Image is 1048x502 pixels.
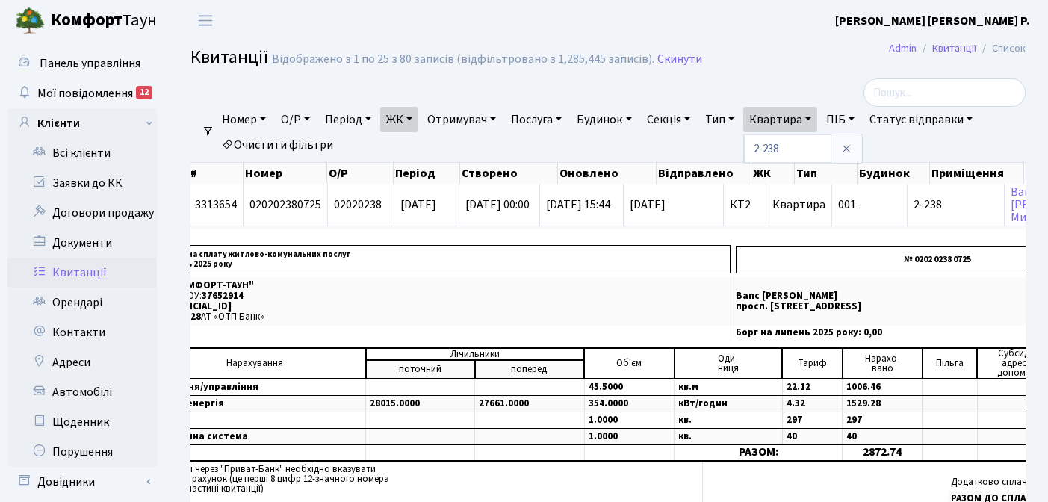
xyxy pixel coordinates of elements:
td: кв. [675,412,783,429]
a: Скинути [657,52,702,66]
img: logo.png [15,6,45,36]
a: Документи [7,228,157,258]
a: Квартира [743,107,817,132]
th: О/Р [327,163,394,184]
a: Отримувач [421,107,502,132]
p: код ЄДРПОУ: [146,291,731,301]
td: 1529.28 [843,396,923,412]
a: ПІБ [820,107,861,132]
a: Номер [216,107,272,132]
span: Квартира [772,196,825,213]
a: Порушення [7,437,157,467]
a: Заявки до КК [7,168,157,198]
td: 22.12 [782,379,843,396]
td: Оди- ниця [675,348,783,379]
td: Домофонна система [143,429,366,445]
a: Квитанції [7,258,157,288]
td: поточний [366,360,475,379]
td: кВт/годин [675,396,783,412]
p: ТОВ "КОМФОРТ-ТАУН" [146,281,731,291]
td: Нарахування [143,348,366,379]
th: Період [394,163,460,184]
b: Комфорт [51,8,123,32]
a: Адреси [7,347,157,377]
td: 1006.46 [843,379,923,396]
a: О/Р [275,107,316,132]
td: Електроенергія [143,396,366,412]
td: 27661.0000 [475,396,584,412]
p: Рахунок на сплату житлово-комунальних послуг за липень 2025 року [146,245,731,273]
span: [DATE] [400,196,436,213]
td: 297 [782,412,843,429]
a: Послуга [505,107,568,132]
th: Номер [244,163,327,184]
b: [PERSON_NAME] [PERSON_NAME] Р. [835,13,1030,29]
td: кв.м [675,379,783,396]
td: 28015.0000 [366,396,475,412]
span: [DATE] 15:44 [546,196,610,213]
th: ЖК [751,163,795,184]
td: 45.5000 [584,379,674,396]
a: Тип [699,107,740,132]
span: 37652914 [202,289,244,303]
th: Оновлено [558,163,657,184]
th: Будинок [858,163,929,184]
span: Квитанції [190,44,268,70]
span: 2-238 [914,199,998,211]
td: 297 [843,412,923,429]
span: Панель управління [40,55,140,72]
td: 1.0000 [584,429,674,445]
a: Секція [641,107,696,132]
span: КТ2 [730,199,760,211]
a: ЖК [380,107,418,132]
span: Таун [51,8,157,34]
p: МФО: АТ «ОТП Банк» [146,312,731,322]
td: Лічильники [366,348,585,360]
td: поперед. [475,360,584,379]
p: Р/р: [146,302,731,312]
td: Тариф [782,348,843,379]
span: [FINANCIAL_ID] [162,300,232,313]
td: кв. [675,429,783,445]
td: 40 [843,429,923,445]
a: Мої повідомлення12 [7,78,157,108]
th: Приміщення [930,163,1025,184]
a: Будинок [571,107,637,132]
a: Admin [889,40,917,56]
th: # [189,163,244,184]
td: 40 [782,429,843,445]
button: Переключити навігацію [187,8,224,33]
a: Очистити фільтри [216,132,339,158]
div: Відображено з 1 по 25 з 80 записів (відфільтровано з 1,285,445 записів). [272,52,654,66]
td: Пільга [923,348,977,379]
td: РАЗОМ: [675,445,843,461]
a: Довідники [7,467,157,497]
a: Період [319,107,377,132]
a: [PERSON_NAME] [PERSON_NAME] Р. [835,12,1030,30]
td: Утримання/управління [143,379,366,396]
td: Охорона [143,412,366,429]
li: Список [976,40,1026,57]
a: Всі клієнти [7,138,157,168]
span: 001 [838,196,856,213]
nav: breadcrumb [866,33,1048,64]
td: 354.0000 [584,396,674,412]
th: Створено [460,163,559,184]
input: Пошук... [863,78,1026,107]
div: 12 [136,86,152,99]
span: [DATE] 00:00 [465,196,530,213]
a: Орендарі [7,288,157,317]
td: Об'єм [584,348,674,379]
span: 02020238 [334,196,382,213]
a: Договори продажу [7,198,157,228]
a: Клієнти [7,108,157,138]
td: 2872.74 [843,445,923,461]
a: Статус відправки [863,107,979,132]
span: [DATE] [630,199,717,211]
td: Нарахо- вано [843,348,923,379]
span: 3313654 [195,196,237,213]
span: 020202380725 [249,196,321,213]
a: Автомобілі [7,377,157,407]
a: Контакти [7,317,157,347]
th: Тип [795,163,858,184]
